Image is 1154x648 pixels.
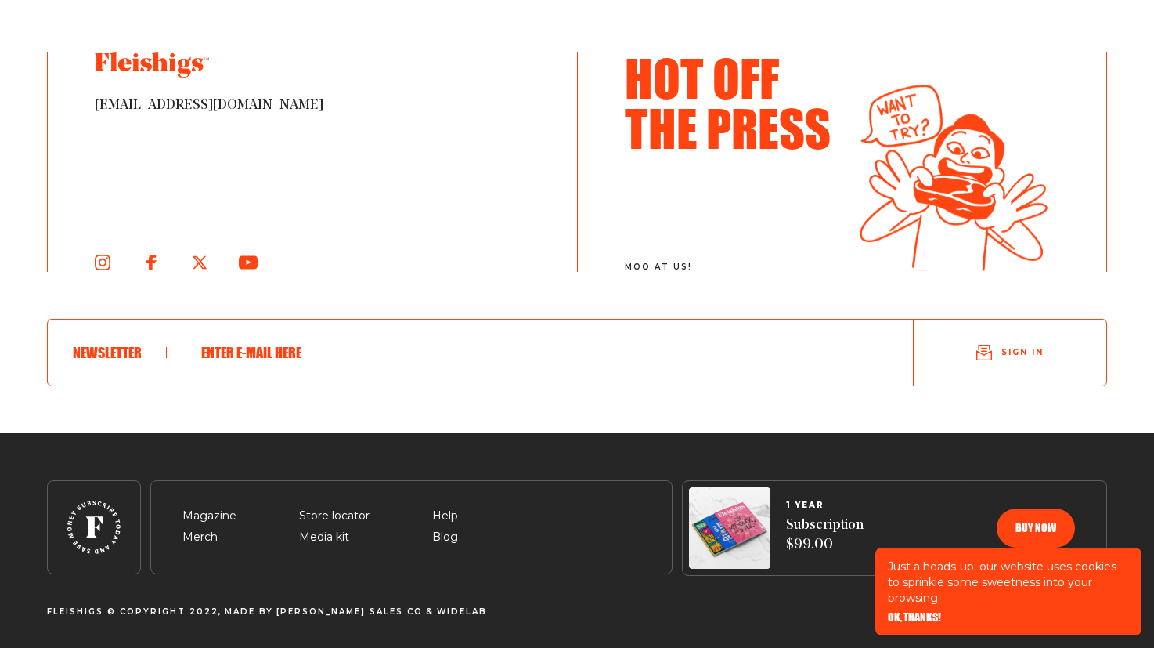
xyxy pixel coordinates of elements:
[299,507,370,526] span: Store locator
[95,96,530,115] span: [EMAIL_ADDRESS][DOMAIN_NAME]
[1015,523,1056,534] span: Buy now
[426,607,434,617] span: &
[914,326,1106,379] button: Sign in
[432,528,458,547] span: Blog
[786,501,864,510] span: 1 YEAR
[888,559,1129,606] p: Just a heads-up: our website uses cookies to sprinkle some sweetness into your browsing.
[299,528,349,547] span: Media kit
[182,509,236,523] a: Magazine
[276,606,423,617] a: [PERSON_NAME] Sales CO
[432,530,458,544] a: Blog
[182,507,236,526] span: Magazine
[182,528,218,547] span: Merch
[432,509,458,523] a: Help
[1001,346,1044,358] span: Sign in
[225,607,273,617] span: Made By
[299,530,349,544] a: Media kit
[276,607,423,617] span: [PERSON_NAME] Sales CO
[625,262,836,272] span: moo at us!
[47,607,218,617] span: Fleishigs © Copyright 2022
[997,509,1075,548] button: Buy now
[192,332,863,373] input: Enter e-mail here
[299,509,370,523] a: Store locator
[432,507,458,526] span: Help
[218,607,222,617] span: ,
[625,52,836,153] h3: Hot Off The Press
[73,344,167,361] h6: Newsletter
[786,516,864,555] span: Subscription $99.00
[182,530,218,544] a: Merch
[888,612,941,623] button: OK, THANKS!
[437,606,487,617] a: Widelab
[437,607,487,617] span: Widelab
[689,487,770,569] img: Magazines image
